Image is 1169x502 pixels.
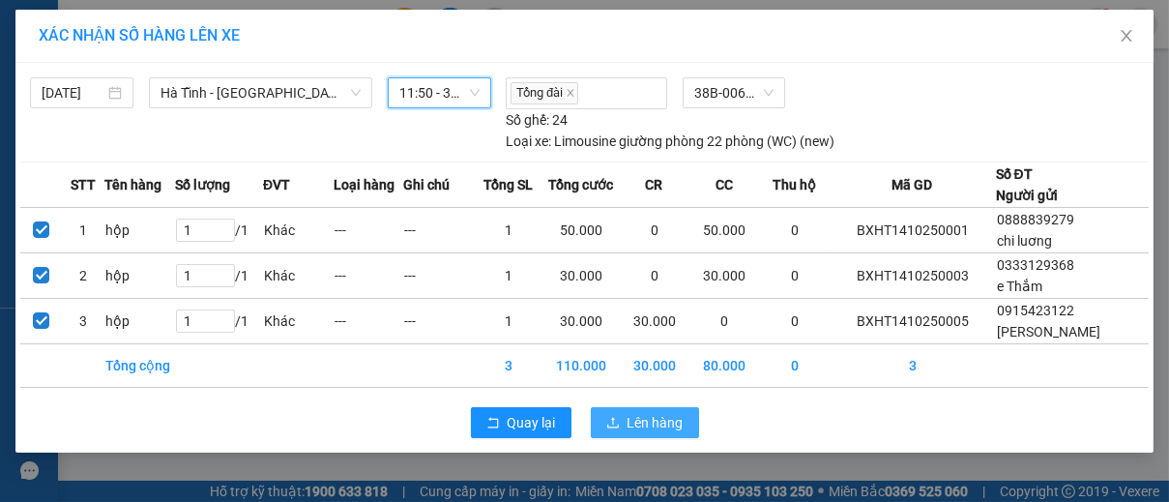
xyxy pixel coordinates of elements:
[620,207,690,252] td: 0
[474,298,544,343] td: 1
[566,88,575,98] span: close
[399,78,480,107] span: 11:50 - 38B-006.18
[403,207,474,252] td: ---
[506,131,551,152] span: Loại xe:
[474,343,544,387] td: 3
[334,298,404,343] td: ---
[334,207,404,252] td: ---
[694,78,774,107] span: 38B-006.18
[997,257,1074,273] span: 0333129368
[645,174,662,195] span: CR
[263,207,334,252] td: Khác
[1099,10,1154,64] button: Close
[830,252,995,298] td: BXHT1410250003
[350,87,362,99] span: down
[997,303,1074,318] span: 0915423122
[760,298,831,343] td: 0
[263,298,334,343] td: Khác
[474,207,544,252] td: 1
[689,343,760,387] td: 80.000
[42,82,104,103] input: 14/10/2025
[506,131,834,152] div: Limousine giường phòng 22 phòng (WC) (new)
[334,252,404,298] td: ---
[483,174,533,195] span: Tổng SL
[263,252,334,298] td: Khác
[997,233,1052,249] span: chi luơng
[620,298,690,343] td: 30.000
[486,416,500,431] span: rollback
[474,252,544,298] td: 1
[104,343,175,387] td: Tổng cộng
[773,174,816,195] span: Thu hộ
[403,174,450,195] span: Ghi chú
[716,174,733,195] span: CC
[549,174,614,195] span: Tổng cước
[104,174,161,195] span: Tên hàng
[606,416,620,431] span: upload
[161,78,361,107] span: Hà Tĩnh - Hà Nội
[997,324,1100,340] span: [PERSON_NAME]
[830,298,995,343] td: BXHT1410250005
[508,412,556,433] span: Quay lại
[620,343,690,387] td: 30.000
[104,207,175,252] td: hộp
[403,252,474,298] td: ---
[591,407,699,438] button: uploadLên hàng
[997,279,1042,294] span: e Thắm
[263,174,290,195] span: ĐVT
[63,298,105,343] td: 3
[39,26,240,44] span: XÁC NHẬN SỐ HÀNG LÊN XE
[997,212,1074,227] span: 0888839279
[403,298,474,343] td: ---
[996,163,1058,206] div: Số ĐT Người gửi
[543,343,619,387] td: 110.000
[830,343,995,387] td: 3
[506,109,549,131] span: Số ghế:
[689,298,760,343] td: 0
[628,412,684,433] span: Lên hàng
[760,207,831,252] td: 0
[543,298,619,343] td: 30.000
[689,252,760,298] td: 30.000
[760,343,831,387] td: 0
[511,82,578,104] span: Tổng đài
[892,174,933,195] span: Mã GD
[471,407,571,438] button: rollbackQuay lại
[175,298,263,343] td: / 1
[689,207,760,252] td: 50.000
[104,252,175,298] td: hộp
[620,252,690,298] td: 0
[543,207,619,252] td: 50.000
[175,207,263,252] td: / 1
[63,252,105,298] td: 2
[506,109,568,131] div: 24
[760,252,831,298] td: 0
[71,174,96,195] span: STT
[175,174,230,195] span: Số lượng
[543,252,619,298] td: 30.000
[175,252,263,298] td: / 1
[830,207,995,252] td: BXHT1410250001
[1119,28,1134,44] span: close
[334,174,395,195] span: Loại hàng
[63,207,105,252] td: 1
[104,298,175,343] td: hộp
